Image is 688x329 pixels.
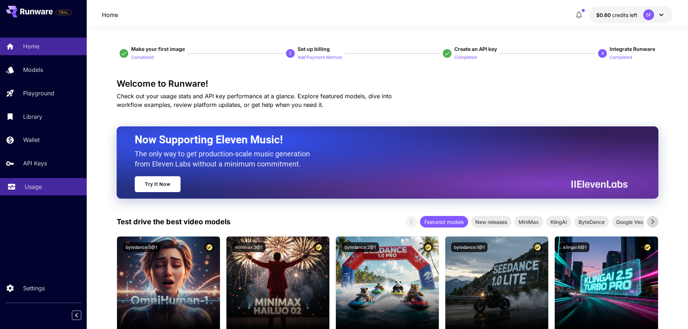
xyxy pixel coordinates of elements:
p: The only way to get production-scale music generation from Eleven Labs without a minimum commitment. [135,149,315,169]
button: klingai:6@1 [561,242,589,252]
img: alt [445,237,548,329]
p: Playground [23,89,54,98]
img: alt [336,237,439,329]
span: TRIAL [56,10,71,15]
span: MiniMax [514,218,543,226]
p: Models [23,65,43,74]
a: Try It Now [135,176,181,192]
p: API Keys [23,159,47,168]
span: Google Veo [612,218,648,226]
button: Certified Model – Vetted for best performance and includes a commercial license. [314,242,324,252]
button: minimax:3@1 [232,242,265,252]
button: bytedance:2@1 [342,242,379,252]
p: Usage [25,182,42,191]
img: alt [117,237,220,329]
span: $0.60 [596,12,612,18]
button: Completed [610,53,632,61]
span: Integrate Runware [610,46,655,52]
button: Certified Model – Vetted for best performance and includes a commercial license. [423,242,433,252]
div: New releases [471,216,511,228]
p: 4 [601,50,604,57]
div: KlingAI [546,216,571,228]
p: Add Payment Method [298,54,342,61]
span: ByteDance [574,218,609,226]
div: Collapse sidebar [77,309,87,322]
span: Create an API key [454,46,497,52]
button: Certified Model – Vetted for best performance and includes a commercial license. [642,242,652,252]
span: Add your payment card to enable full platform functionality. [56,8,72,17]
img: alt [226,237,329,329]
button: Certified Model – Vetted for best performance and includes a commercial license. [204,242,214,252]
a: Home [102,10,118,19]
div: MiniMax [514,216,543,228]
p: Home [23,42,39,51]
p: Completed [454,54,477,61]
div: SF [643,9,654,20]
span: credits left [612,12,637,18]
p: 2 [289,50,291,57]
p: Completed [131,54,153,61]
span: Check out your usage stats and API key performance at a glance. Explore featured models, dive int... [117,92,392,108]
button: Collapse sidebar [72,311,81,320]
button: Certified Model – Vetted for best performance and includes a commercial license. [533,242,542,252]
div: Featured models [420,216,468,228]
h2: Now Supporting Eleven Music! [135,133,622,147]
span: Make your first image [131,46,185,52]
button: bytedance:1@1 [451,242,488,252]
button: Add Payment Method [298,53,342,61]
span: KlingAI [546,218,571,226]
button: Completed [131,53,153,61]
span: New releases [471,218,511,226]
span: Set up billing [298,46,330,52]
span: Featured models [420,218,468,226]
p: Wallet [23,135,40,144]
p: Settings [23,284,45,293]
nav: breadcrumb [102,10,118,19]
button: Completed [454,53,477,61]
button: $0.6023SF [589,7,673,23]
div: ByteDance [574,216,609,228]
div: $0.6023 [596,11,637,19]
p: Library [23,112,42,121]
p: Completed [610,54,632,61]
p: Test drive the best video models [117,216,230,227]
img: alt [555,237,658,329]
div: Google Veo [612,216,648,228]
button: bytedance:5@1 [123,242,160,252]
h3: Welcome to Runware! [117,79,658,89]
